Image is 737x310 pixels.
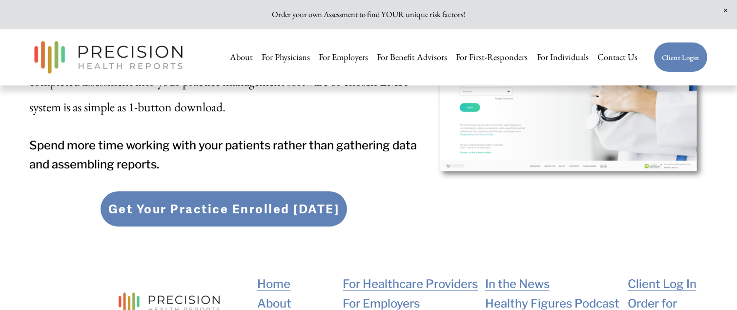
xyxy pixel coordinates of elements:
a: For Employers [319,47,368,67]
a: For Individuals [537,47,589,67]
a: For First-Responders [456,47,528,67]
a: Client Log In [628,274,696,294]
a: For Benefit Advisors [377,47,447,67]
iframe: Chat Widget [688,263,737,310]
a: Get Your Practice Enrolled [DATE] [100,191,348,227]
img: Precision Health Reports [29,37,187,78]
h4: Spend more time working with your patients rather than gathering data and assembling reports. [29,136,418,174]
a: For Physicians [262,47,310,67]
a: Client Login [654,42,708,73]
a: Home [257,274,290,294]
a: About [230,47,253,67]
a: Contact Us [597,47,637,67]
a: For Healthcare Providers [343,274,478,294]
a: In the News [485,274,550,294]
